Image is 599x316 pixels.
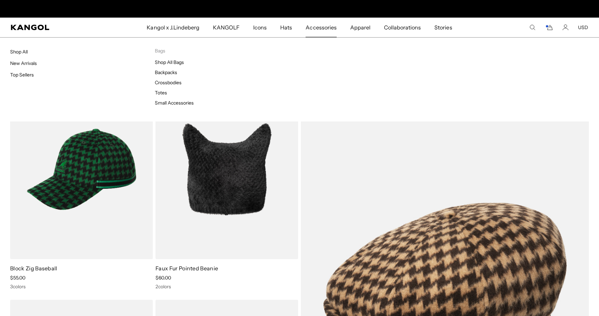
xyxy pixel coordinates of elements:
p: Bags [155,48,299,54]
button: USD [578,24,588,30]
span: Stories [434,18,452,37]
a: Shop All [10,49,28,55]
a: Block Zig Baseball [10,265,57,272]
a: Crossbodies [155,80,182,86]
span: Hats [280,18,292,37]
span: Kangol x J.Lindeberg [147,18,199,37]
a: Stories [428,18,459,37]
a: Account [562,24,569,30]
div: 1 of 2 [230,3,369,14]
div: 3 colors [10,284,153,290]
a: Collaborations [377,18,428,37]
a: Kangol [11,25,97,30]
a: Top Sellers [10,72,34,78]
a: Totes [155,90,167,96]
span: $55.00 [10,275,25,281]
a: Faux Fur Pointed Beanie [155,265,218,272]
summary: Search here [529,24,535,30]
span: Icons [253,18,267,37]
a: Small Accessories [155,100,194,106]
a: New Arrivals [10,60,37,66]
a: Apparel [343,18,377,37]
img: Faux Fur Pointed Beanie [155,80,298,259]
a: Shop All Bags [155,59,184,65]
span: Apparel [350,18,370,37]
a: Hats [273,18,299,37]
span: Collaborations [384,18,421,37]
a: Kangol x J.Lindeberg [140,18,206,37]
a: KANGOLF [206,18,246,37]
a: Backpacks [155,69,177,75]
span: Accessories [306,18,336,37]
div: Announcement [230,3,369,14]
img: Block Zig Baseball [10,80,153,259]
span: KANGOLF [213,18,240,37]
a: Icons [246,18,273,37]
button: Cart [545,24,553,30]
div: 2 colors [155,284,298,290]
span: $60.00 [155,275,171,281]
a: Accessories [299,18,343,37]
slideshow-component: Announcement bar [230,3,369,14]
